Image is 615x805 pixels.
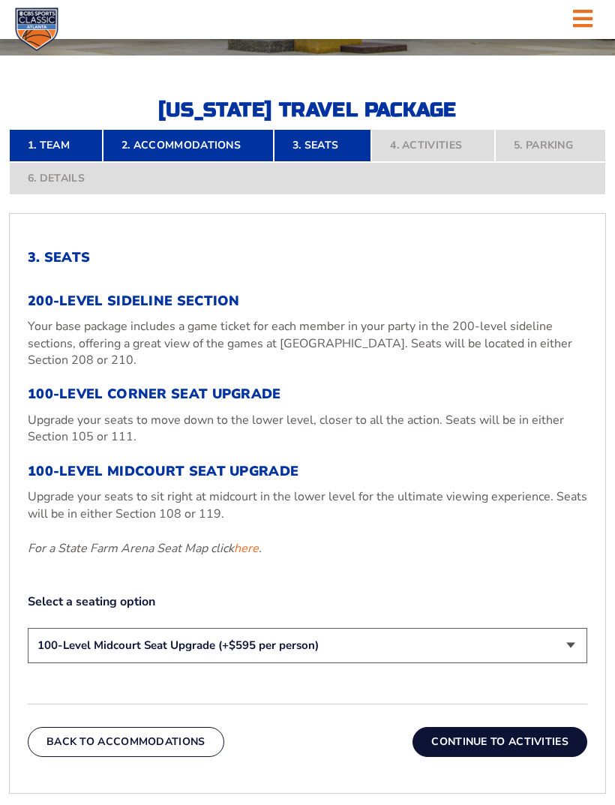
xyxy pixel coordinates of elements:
[28,488,587,522] p: Upgrade your seats to sit right at midcourt in the lower level for the ultimate viewing experienc...
[142,101,472,120] h2: [US_STATE] Travel Package
[28,727,224,757] button: Back To Accommodations
[28,293,587,310] h3: 200-Level Sideline Section
[28,412,587,446] p: Upgrade your seats to move down to the lower level, closer to all the action. Seats will be in ei...
[28,250,587,266] h2: 3. Seats
[15,8,58,51] img: CBS Sports Classic
[28,464,587,480] h3: 100-Level Midcourt Seat Upgrade
[28,593,587,610] label: Select a seating option
[9,129,103,162] a: 1. Team
[234,540,259,557] a: here
[28,540,262,557] em: For a State Farm Arena Seat Map click .
[28,386,587,403] h3: 100-Level Corner Seat Upgrade
[28,318,587,368] p: Your base package includes a game ticket for each member in your party in the 200-level sideline ...
[412,727,587,757] button: Continue To Activities
[103,129,274,162] a: 2. Accommodations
